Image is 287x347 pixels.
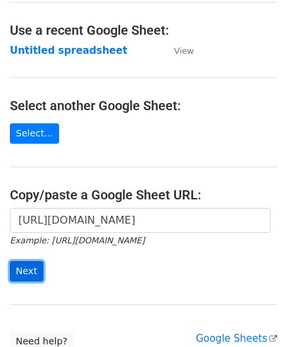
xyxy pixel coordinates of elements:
[10,45,127,56] a: Untitled spreadsheet
[161,45,194,56] a: View
[10,235,144,245] small: Example: [URL][DOMAIN_NAME]
[174,46,194,56] small: View
[10,123,59,144] a: Select...
[10,98,277,113] h4: Select another Google Sheet:
[221,284,287,347] iframe: Chat Widget
[196,333,277,344] a: Google Sheets
[10,187,277,203] h4: Copy/paste a Google Sheet URL:
[10,22,277,38] h4: Use a recent Google Sheet:
[10,261,43,281] input: Next
[10,208,271,233] input: Paste your Google Sheet URL here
